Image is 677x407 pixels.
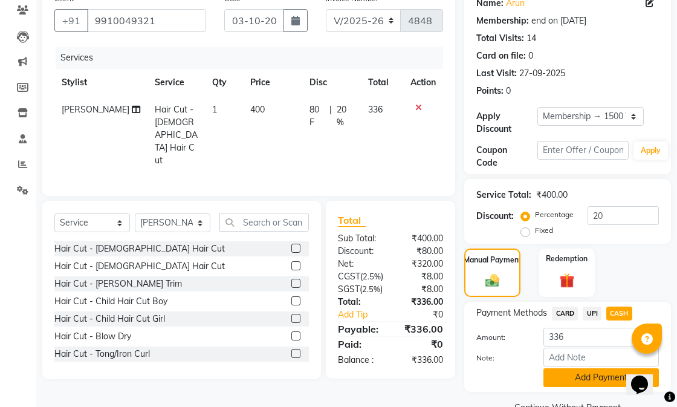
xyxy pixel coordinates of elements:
[205,69,243,96] th: Qty
[54,313,165,325] div: Hair Cut - Child Hair Cut Girl
[62,104,129,115] span: [PERSON_NAME]
[543,348,659,366] input: Add Note
[390,232,452,245] div: ₹400.00
[606,307,632,321] span: CASH
[526,32,536,45] div: 14
[390,322,452,336] div: ₹336.00
[56,47,452,69] div: Services
[368,104,383,115] span: 336
[329,103,332,129] span: |
[219,213,309,232] input: Search or Scan
[329,258,390,270] div: Net:
[390,258,452,270] div: ₹320.00
[362,284,380,294] span: 2.5%
[54,348,150,360] div: Hair Cut - Tong/Iron Curl
[212,104,217,115] span: 1
[147,69,205,96] th: Service
[528,50,533,62] div: 0
[54,330,131,343] div: Hair Cut - Blow Dry
[535,209,574,220] label: Percentage
[54,260,225,273] div: Hair Cut - [DEMOGRAPHIC_DATA] Hair Cut
[552,307,578,321] span: CARD
[54,278,182,290] div: Hair Cut - [PERSON_NAME] Trim
[87,9,206,32] input: Search by Name/Mobile/Email/Code
[476,144,537,169] div: Coupon Code
[535,225,553,236] label: Fixed
[626,359,665,395] iframe: chat widget
[329,337,390,351] div: Paid:
[476,110,537,135] div: Apply Discount
[531,15,586,27] div: end on [DATE]
[401,308,452,321] div: ₹0
[476,32,524,45] div: Total Visits:
[155,104,198,166] span: Hair Cut - [DEMOGRAPHIC_DATA] Hair Cut
[481,273,504,288] img: _cash.svg
[361,69,403,96] th: Total
[54,243,225,255] div: Hair Cut - [DEMOGRAPHIC_DATA] Hair Cut
[329,232,390,245] div: Sub Total:
[390,245,452,258] div: ₹80.00
[536,189,568,201] div: ₹400.00
[54,9,88,32] button: +91
[250,104,265,115] span: 400
[54,69,147,96] th: Stylist
[506,85,511,97] div: 0
[329,283,392,296] div: ( )
[390,354,452,366] div: ₹336.00
[464,255,522,265] label: Manual Payment
[329,296,390,308] div: Total:
[476,189,531,201] div: Service Total:
[476,67,517,80] div: Last Visit:
[519,67,565,80] div: 27-09-2025
[476,15,529,27] div: Membership:
[337,103,354,129] span: 20 %
[243,69,302,96] th: Price
[583,307,601,321] span: UPI
[302,69,361,96] th: Disc
[476,85,504,97] div: Points:
[338,284,360,295] span: SGST
[329,270,392,283] div: ( )
[390,296,452,308] div: ₹336.00
[329,354,390,366] div: Balance :
[467,353,534,363] label: Note:
[54,295,167,308] div: Hair Cut - Child Hair Cut Boy
[476,210,514,223] div: Discount:
[392,283,453,296] div: ₹8.00
[633,142,668,160] button: Apply
[537,141,629,160] input: Enter Offer / Coupon Code
[543,328,659,347] input: Amount
[329,245,390,258] div: Discount:
[338,271,360,282] span: CGST
[390,337,452,351] div: ₹0
[403,69,443,96] th: Action
[546,253,588,264] label: Redemption
[392,270,453,283] div: ₹8.00
[467,332,534,343] label: Amount:
[309,103,325,129] span: 80 F
[476,50,526,62] div: Card on file:
[338,214,366,227] span: Total
[476,307,547,319] span: Payment Methods
[555,272,579,290] img: _gift.svg
[329,322,390,336] div: Payable:
[543,368,659,387] button: Add Payment
[329,308,401,321] a: Add Tip
[363,272,381,281] span: 2.5%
